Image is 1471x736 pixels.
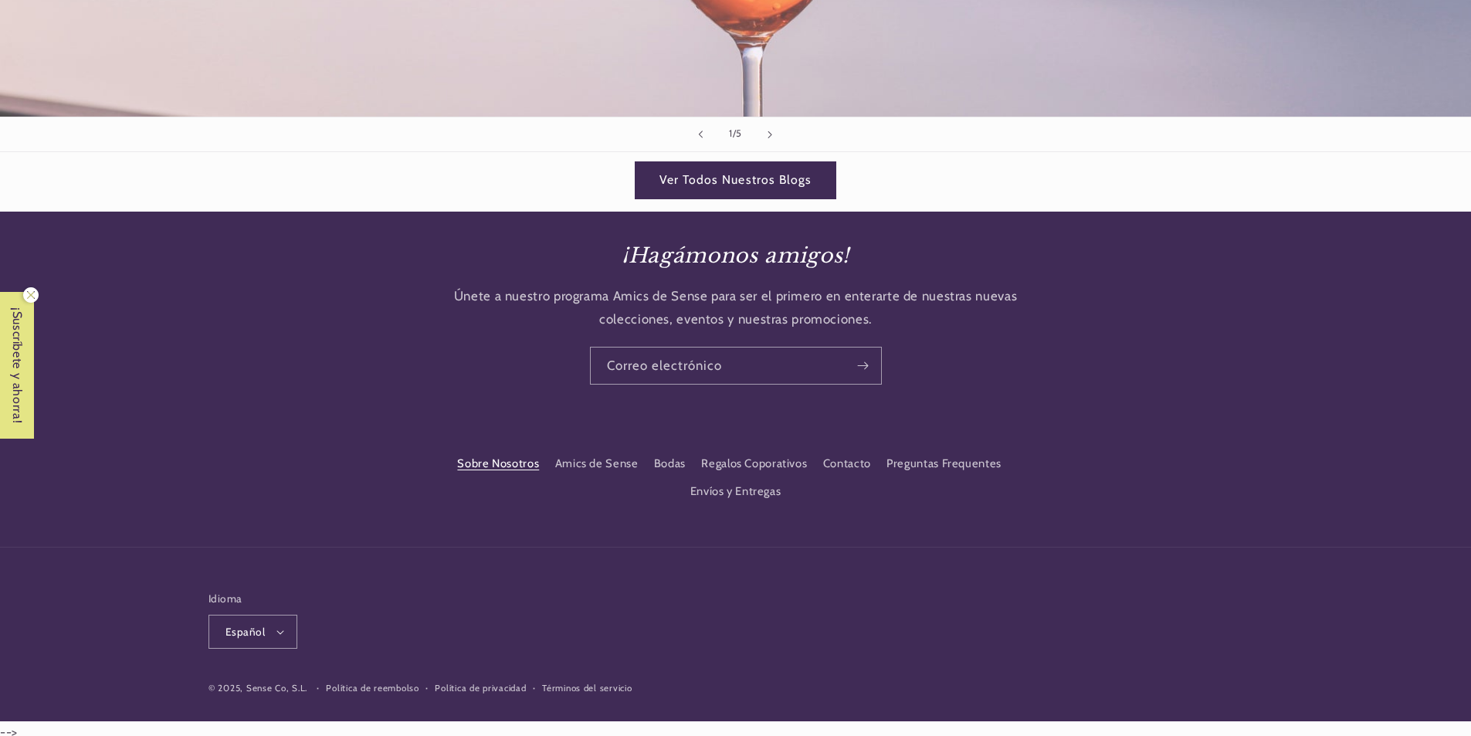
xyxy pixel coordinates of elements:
span: / [733,126,737,142]
h2: Idioma [208,591,297,606]
a: Ver Todos Nuestros Blogs [635,161,835,199]
p: Únete a nuestro programa Amics de Sense para ser el primero en enterarte de nuestras nuevas colec... [452,285,1019,331]
span: 1 [729,126,733,142]
a: Sobre Nosotros [457,454,539,478]
button: Español [208,615,297,649]
button: Suscribirse [845,347,880,385]
span: 5 [736,126,742,142]
button: Diapositiva siguiente [754,117,788,151]
em: ¡Hagámonos amigos! [622,243,849,268]
a: Preguntas Frequentes [886,449,1002,477]
a: Política de reembolso [326,681,419,696]
a: Bodas [654,449,686,477]
button: Diapositiva anterior [683,117,717,151]
a: Regalos Coporativos [701,449,807,477]
a: Amics de Sense [555,449,639,477]
a: Envíos y Entregas [690,478,781,506]
a: Contacto [823,449,871,477]
span: Español [225,624,265,639]
a: Política de privacidad [435,681,526,696]
small: © 2025, Sense Co, S.L. [208,683,307,694]
span: ¡Suscríbete y ahorra! [2,292,33,439]
a: Términos del servicio [542,681,632,696]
